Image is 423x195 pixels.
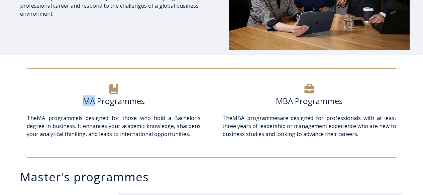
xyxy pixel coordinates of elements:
h6: MBA Programmes [222,96,396,106]
span: The are designed for professionals with at least three years of leadership or management experien... [222,114,396,138]
a: MA programme [37,114,79,122]
h6: MA Programmes [27,96,201,106]
h3: Master's programmes [20,171,410,183]
span: The is designed for those who hold a Bachelor's degree in business. It enhances your academic kno... [27,114,201,138]
a: MBA programmes [232,114,280,122]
